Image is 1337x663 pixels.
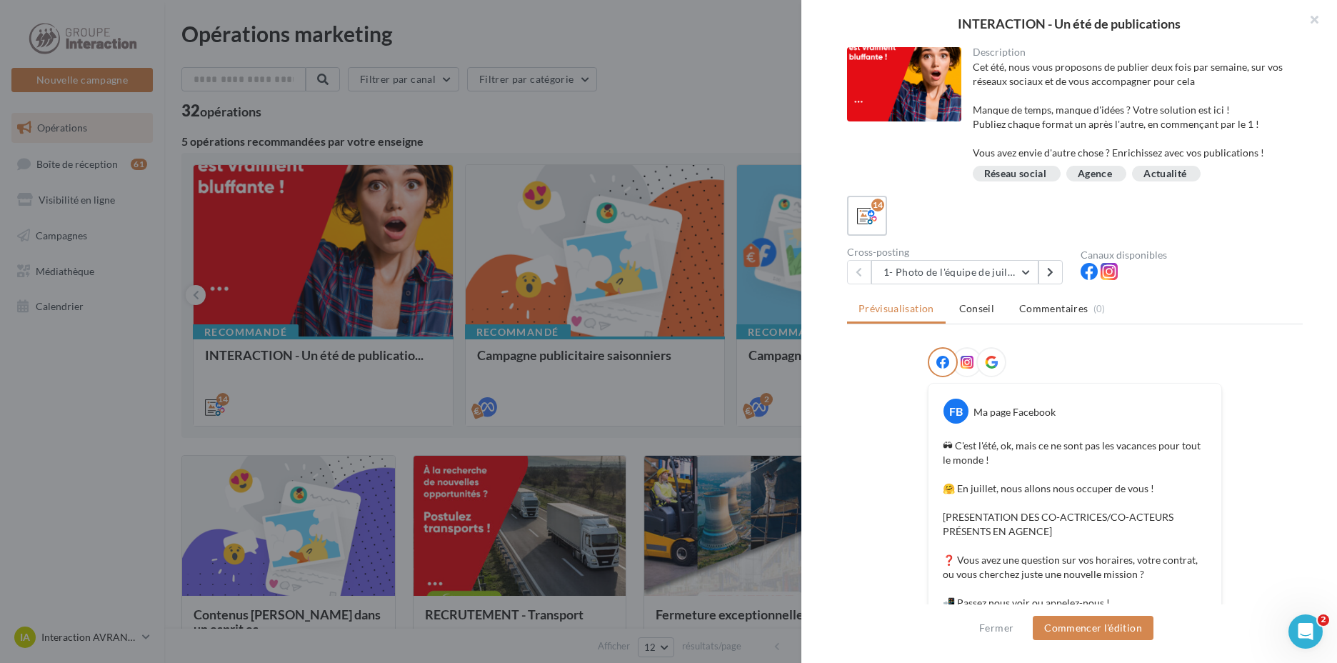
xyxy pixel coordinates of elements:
[973,60,1292,160] div: Cet été, nous vous proposons de publier deux fois par semaine, sur vos réseaux sociaux et de vous...
[973,405,1056,419] div: Ma page Facebook
[871,199,884,211] div: 14
[943,399,968,424] div: FB
[1093,303,1106,314] span: (0)
[847,247,1069,257] div: Cross-posting
[1019,301,1088,316] span: Commentaires
[973,47,1292,57] div: Description
[824,17,1314,30] div: INTERACTION - Un été de publications
[1033,616,1153,640] button: Commencer l'édition
[1078,169,1112,179] div: Agence
[943,439,1207,639] p: 🕶 C'est l'été, ok, mais ce ne sont pas les vacances pour tout le monde ! 🤗 En juillet, nous allon...
[973,619,1019,637] button: Fermer
[984,169,1047,179] div: Réseau social
[1318,614,1329,626] span: 2
[1288,614,1323,649] iframe: Intercom live chat
[1143,169,1186,179] div: Actualité
[871,260,1038,284] button: 1- Photo de l'équipe de juillet
[959,302,994,314] span: Conseil
[1081,250,1303,260] div: Canaux disponibles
